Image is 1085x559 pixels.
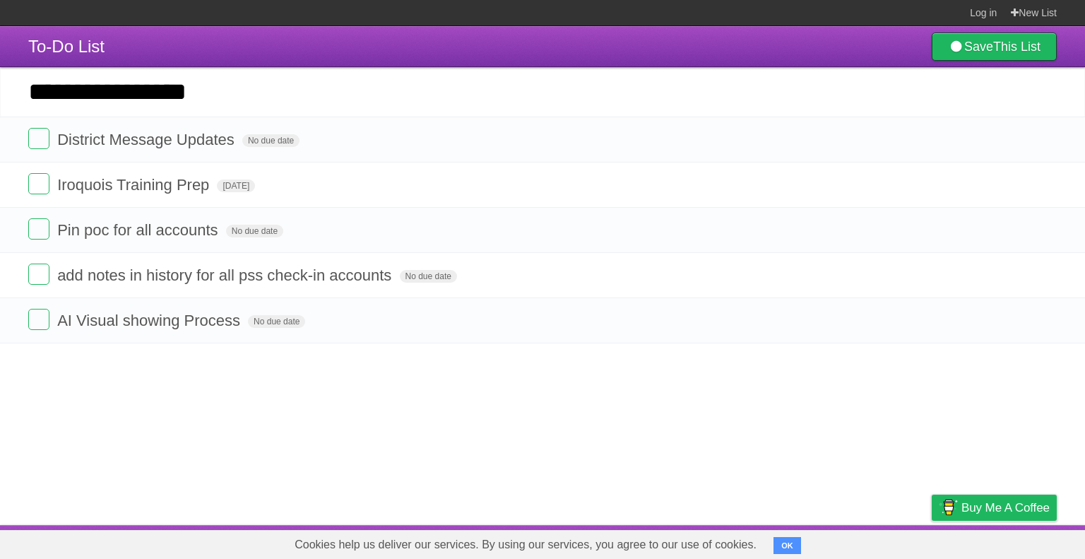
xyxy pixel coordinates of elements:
label: Done [28,264,49,285]
span: Pin poc for all accounts [57,221,221,239]
span: No due date [248,315,305,328]
img: Buy me a coffee [939,495,958,519]
b: This List [993,40,1040,54]
a: About [744,529,773,555]
span: Buy me a coffee [961,495,1050,520]
label: Done [28,309,49,330]
span: [DATE] [217,180,255,192]
a: SaveThis List [932,33,1057,61]
span: Cookies help us deliver our services. By using our services, you agree to our use of cookies. [280,531,771,559]
span: District Message Updates [57,131,238,148]
a: Developers [790,529,848,555]
a: Suggest a feature [968,529,1057,555]
span: Iroquois Training Prep [57,176,213,194]
button: OK [773,537,801,554]
span: To-Do List [28,37,105,56]
label: Done [28,128,49,149]
span: No due date [242,134,300,147]
label: Done [28,173,49,194]
a: Terms [865,529,896,555]
span: No due date [226,225,283,237]
a: Privacy [913,529,950,555]
a: Buy me a coffee [932,495,1057,521]
span: No due date [400,270,457,283]
label: Done [28,218,49,240]
span: AI Visual showing Process [57,312,244,329]
span: add notes in history for all pss check-in accounts [57,266,395,284]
